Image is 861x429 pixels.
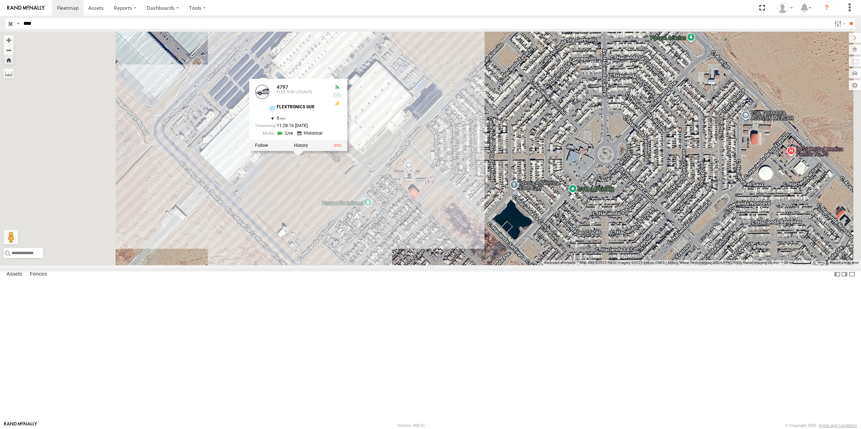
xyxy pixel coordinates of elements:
[294,143,308,148] label: View Asset History
[297,130,325,137] a: View Historical Media Streams
[834,269,841,279] label: Dock Summary Table to the Left
[580,261,780,265] span: Map data ©2025 INEGI Imagery ©2025 Airbus, CNES / Airbus, Maxar Technologies, USDA/FPAC/GEO, Vexc...
[255,123,327,128] div: Date/time of location update
[782,260,813,265] button: Map Scale: 50 m per 49 pixels
[784,261,792,265] span: 50 m
[785,423,857,428] div: © Copyright 2025 -
[277,116,286,121] span: 0
[333,85,342,90] div: Valid GPS Fix
[821,2,833,14] i: ?
[26,269,50,279] label: Fences
[817,261,825,264] a: Terms (opens in new tab)
[830,261,859,265] a: Report a map error
[277,130,295,137] a: View Live Media Streams
[849,80,861,90] label: Map Settings
[277,84,288,90] a: 4797
[15,18,21,29] label: Search Query
[4,45,14,55] button: Zoom out
[4,55,14,65] button: Zoom Home
[333,100,342,106] div: GSM Signal = 3
[333,92,342,98] div: No voltage information received from this device.
[4,68,14,78] label: Measure
[841,269,848,279] label: Dock Summary Table to the Right
[848,269,856,279] label: Hide Summary Table
[334,143,342,148] a: View Asset Details
[277,105,327,109] div: FLEXTRONICS SUR
[4,230,18,244] button: Drag Pegman onto the map to open Street View
[819,423,857,428] a: Terms and Conditions
[3,269,26,279] label: Assets
[544,260,575,265] button: Keyboard shortcuts
[255,85,269,99] a: View Asset Details
[277,90,327,94] div: FLEX SUR LOCALES
[4,422,37,429] a: Visit our Website
[831,18,847,29] label: Search Filter Options
[4,35,14,45] button: Zoom in
[7,5,45,10] img: rand-logo.svg
[255,143,268,148] label: Realtime tracking of Asset
[775,3,795,13] div: Roberto Garcia
[398,423,425,428] div: Version: 308.01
